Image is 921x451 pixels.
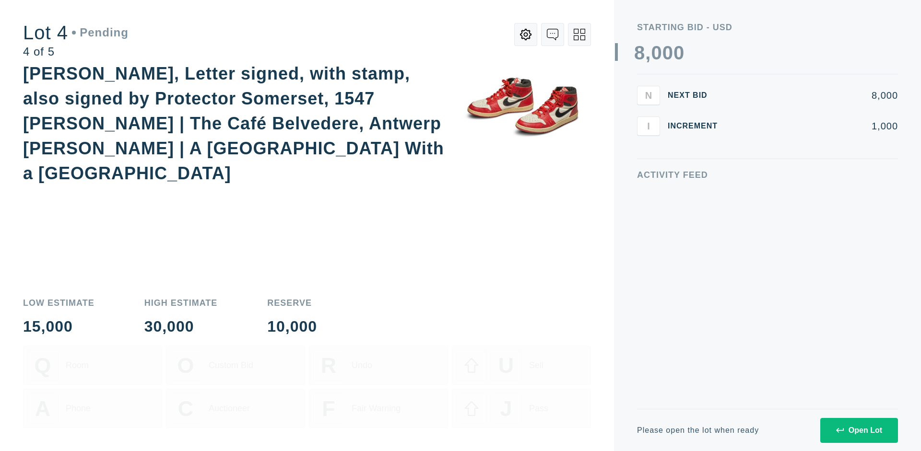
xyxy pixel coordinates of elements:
div: 8,000 [733,91,898,100]
div: 0 [651,43,662,62]
div: 10,000 [267,319,317,334]
div: 0 [662,43,673,62]
div: Please open the lot when ready [637,427,759,434]
div: [PERSON_NAME], Letter signed, with stamp, also signed by Protector Somerset, 1547 [PERSON_NAME] |... [23,64,444,183]
div: Reserve [267,299,317,307]
div: Pending [72,27,129,38]
button: N [637,86,660,105]
div: Lot 4 [23,23,129,42]
div: Open Lot [836,426,882,435]
div: Starting Bid - USD [637,23,898,32]
div: 4 of 5 [23,46,129,58]
div: 30,000 [144,319,218,334]
div: , [645,43,651,235]
div: 8 [634,43,645,62]
div: Low Estimate [23,299,94,307]
div: Next Bid [668,92,725,99]
button: I [637,116,660,136]
div: Activity Feed [637,171,898,179]
div: High Estimate [144,299,218,307]
div: Increment [668,122,725,130]
button: Open Lot [820,418,898,443]
span: I [647,120,650,131]
div: 1,000 [733,121,898,131]
span: N [645,90,652,101]
div: 15,000 [23,319,94,334]
div: 0 [673,43,685,62]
